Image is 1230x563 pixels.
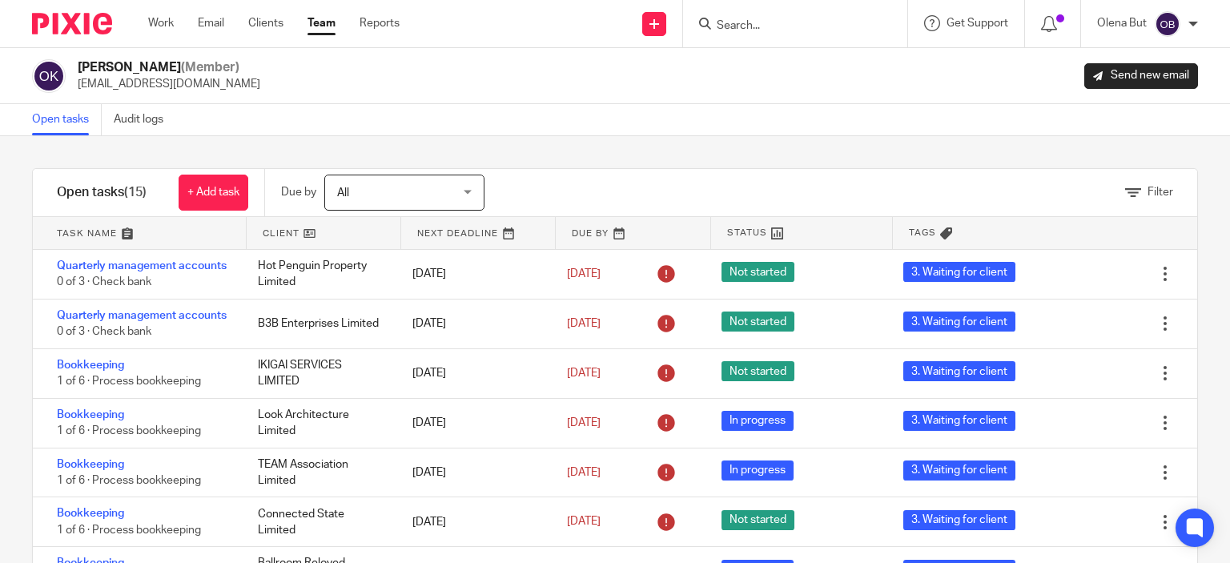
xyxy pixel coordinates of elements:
span: Tags [909,226,936,239]
div: IKIGAI SERVICES LIMITED [242,349,396,398]
span: Get Support [947,18,1008,29]
span: 1 of 6 · Process bookkeeping [57,376,201,387]
div: [DATE] [396,258,551,290]
span: Not started [722,361,794,381]
span: [DATE] [567,268,601,279]
p: Olena But [1097,15,1147,31]
div: Hot Penguin Property Limited [242,250,396,299]
span: (15) [124,186,147,199]
span: 0 of 3 · Check bank [57,277,151,288]
span: 3. Waiting for client [903,460,1015,481]
span: 1 of 6 · Process bookkeeping [57,425,201,436]
span: All [337,187,349,199]
span: 3. Waiting for client [903,361,1015,381]
a: Quarterly management accounts [57,310,227,321]
a: Bookkeeping [57,360,124,371]
a: Email [198,15,224,31]
span: [DATE] [567,318,601,329]
span: 3. Waiting for client [903,262,1015,282]
div: Look Architecture Limited [242,399,396,448]
span: [DATE] [567,368,601,379]
span: 3. Waiting for client [903,510,1015,530]
span: 3. Waiting for client [903,411,1015,431]
span: In progress [722,460,794,481]
span: (Member) [181,61,239,74]
span: Filter [1148,187,1173,198]
input: Search [715,19,859,34]
span: 1 of 6 · Process bookkeeping [57,475,201,486]
span: [DATE] [567,517,601,528]
span: Not started [722,262,794,282]
h2: [PERSON_NAME] [78,59,260,76]
span: Not started [722,312,794,332]
span: 0 of 3 · Check bank [57,326,151,337]
img: svg%3E [1155,11,1180,37]
span: [DATE] [567,467,601,478]
div: [DATE] [396,357,551,389]
a: Clients [248,15,283,31]
div: B3B Enterprises Limited [242,308,396,340]
div: [DATE] [396,308,551,340]
div: Connected State Limited [242,498,396,547]
a: Quarterly management accounts [57,260,227,271]
div: [DATE] [396,456,551,489]
div: TEAM Association Limited [242,448,396,497]
span: 3. Waiting for client [903,312,1015,332]
img: Pixie [32,13,112,34]
a: Bookkeeping [57,409,124,420]
a: Reports [360,15,400,31]
a: Bookkeeping [57,508,124,519]
a: + Add task [179,175,248,211]
p: Due by [281,184,316,200]
span: 1 of 6 · Process bookkeeping [57,525,201,536]
div: [DATE] [396,407,551,439]
span: Status [727,226,767,239]
span: Not started [722,510,794,530]
a: Audit logs [114,104,175,135]
div: [DATE] [396,506,551,538]
img: svg%3E [32,59,66,93]
a: Bookkeeping [57,459,124,470]
a: Team [307,15,336,31]
a: Work [148,15,174,31]
h1: Open tasks [57,184,147,201]
span: In progress [722,411,794,431]
p: [EMAIL_ADDRESS][DOMAIN_NAME] [78,76,260,92]
a: Open tasks [32,104,102,135]
a: Send new email [1084,63,1198,89]
span: [DATE] [567,417,601,428]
